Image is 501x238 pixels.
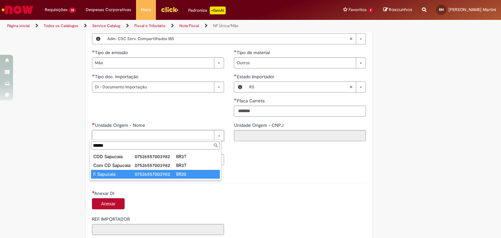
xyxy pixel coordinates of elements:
div: Com CD Sapucaia [93,162,135,169]
div: 07526557003982 [135,171,176,177]
div: BR3T [176,162,218,169]
div: BR3T [176,153,218,160]
div: BR20 [176,171,218,177]
div: F. Sapucaia [93,171,135,177]
div: 07526557003982 [135,153,176,160]
div: CDD Sapucaia [93,153,135,160]
ul: Unidade Origem - Nome [90,151,221,180]
div: 07526557003982 [135,162,176,169]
